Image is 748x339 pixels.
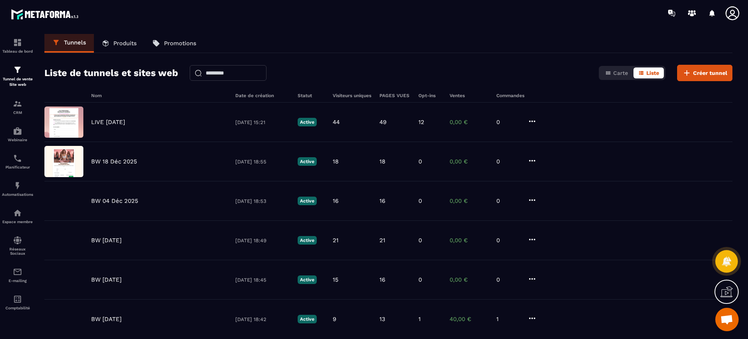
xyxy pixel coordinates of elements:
a: Promotions [145,34,204,53]
p: Espace membre [2,220,33,224]
h6: Commandes [496,93,524,98]
h2: Liste de tunnels et sites web [44,65,178,81]
p: BW 04 Déc 2025 [91,197,138,204]
p: 9 [333,316,336,323]
p: 0,00 € [450,237,489,244]
a: accountantaccountantComptabilité [2,289,33,316]
img: email [13,267,22,277]
p: LIVE [DATE] [91,119,125,126]
p: Active [298,197,317,205]
h6: PAGES VUES [379,93,411,98]
p: 15 [333,276,339,283]
p: Tableau de bord [2,49,33,53]
p: 0,00 € [450,276,489,283]
img: formation [13,65,22,75]
img: social-network [13,236,22,245]
p: 16 [379,276,385,283]
p: Active [298,275,317,284]
p: Tunnel de vente Site web [2,76,33,87]
img: automations [13,181,22,190]
p: Comptabilité [2,306,33,310]
p: 0,00 € [450,197,489,204]
h6: Date de création [235,93,290,98]
img: image [44,225,69,232]
p: Automatisations [2,192,33,197]
img: image [44,146,83,177]
h6: Nom [91,93,228,98]
p: 13 [379,316,385,323]
a: emailemailE-mailing [2,261,33,289]
button: Liste [633,67,664,78]
p: Produits [113,40,137,47]
p: 18 [333,158,339,165]
p: 16 [333,197,339,204]
span: Créer tunnel [693,69,727,77]
a: automationsautomationsWebinaire [2,121,33,148]
p: BW 18 Déc 2025 [91,158,137,165]
p: Active [298,157,317,166]
p: E-mailing [2,279,33,283]
p: Webinaire [2,138,33,142]
p: 0 [496,237,520,244]
a: formationformationTableau de bord [2,32,33,59]
p: 49 [379,119,386,126]
a: schedulerschedulerPlanificateur [2,148,33,175]
p: Active [298,118,317,126]
p: BW [DATE] [91,316,122,323]
p: BW [DATE] [91,237,122,244]
p: 16 [379,197,385,204]
p: Active [298,315,317,323]
h6: Visiteurs uniques [333,93,372,98]
p: [DATE] 18:42 [235,316,290,322]
p: BW [DATE] [91,276,122,283]
span: Carte [613,70,628,76]
p: 0 [418,276,422,283]
p: 21 [333,237,339,244]
p: 44 [333,119,340,126]
p: 0 [496,158,520,165]
p: 40,00 € [450,316,489,323]
a: automationsautomationsAutomatisations [2,175,33,202]
p: 0,00 € [450,158,489,165]
a: Produits [94,34,145,53]
p: [DATE] 18:49 [235,238,290,243]
p: 0 [418,158,422,165]
a: formationformationCRM [2,93,33,121]
button: Créer tunnel [677,65,732,81]
p: Tunnels [64,39,86,46]
img: formation [13,38,22,47]
img: logo [11,7,81,21]
p: [DATE] 18:45 [235,277,290,283]
p: 1 [418,316,421,323]
img: accountant [13,295,22,304]
img: image [44,264,69,272]
div: Ouvrir le chat [715,308,739,331]
p: 21 [379,237,385,244]
p: [DATE] 18:55 [235,159,290,165]
button: Carte [600,67,633,78]
p: 0 [496,119,520,126]
p: Planificateur [2,165,33,169]
span: Liste [646,70,659,76]
p: 0,00 € [450,119,489,126]
p: 0 [418,237,422,244]
p: 0 [418,197,422,204]
p: [DATE] 15:21 [235,119,290,125]
p: 1 [496,316,520,323]
p: 12 [418,119,424,126]
img: image [44,304,69,311]
p: 0 [496,197,520,204]
h6: Statut [298,93,325,98]
img: automations [13,208,22,218]
p: CRM [2,110,33,115]
img: image [44,106,83,138]
p: Promotions [164,40,196,47]
img: automations [13,126,22,136]
p: Réseaux Sociaux [2,247,33,256]
a: social-networksocial-networkRéseaux Sociaux [2,230,33,261]
a: Tunnels [44,34,94,53]
a: formationformationTunnel de vente Site web [2,59,33,93]
a: automationsautomationsEspace membre [2,202,33,230]
img: image [44,185,69,193]
p: Active [298,236,317,245]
